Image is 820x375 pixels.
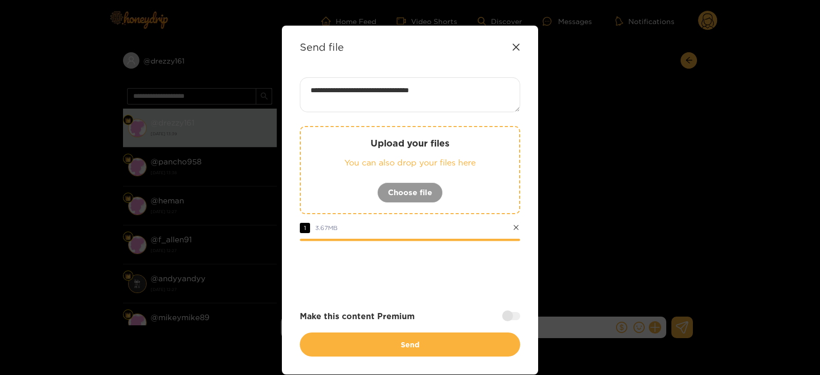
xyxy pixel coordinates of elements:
[315,224,338,231] span: 3.67 MB
[300,310,415,322] strong: Make this content Premium
[300,332,520,357] button: Send
[377,182,443,203] button: Choose file
[321,157,499,169] p: You can also drop your files here
[321,137,499,149] p: Upload your files
[300,41,344,53] strong: Send file
[300,223,310,233] span: 1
